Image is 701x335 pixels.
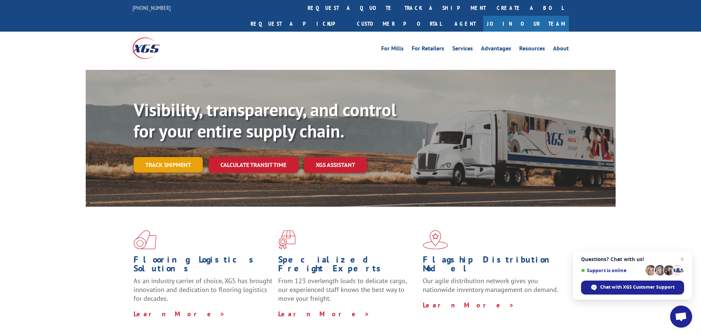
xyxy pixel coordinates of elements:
img: xgs-icon-total-supply-chain-intelligence-red [134,230,156,249]
a: About [553,46,569,54]
p: From 123 overlength loads to delicate cargo, our experienced staff knows the best way to move you... [278,277,417,309]
a: Calculate transit time [209,157,298,173]
a: Agent [447,16,483,32]
a: XGS ASSISTANT [304,157,367,173]
span: Support is online [581,268,643,273]
h1: Specialized Freight Experts [278,255,417,277]
a: Advantages [481,46,511,54]
a: Request a pickup [245,16,351,32]
span: Chat with XGS Customer Support [600,284,675,291]
a: For Mills [381,46,404,54]
h1: Flooring Logistics Solutions [134,255,273,277]
a: Learn More > [423,301,514,309]
span: Our agile distribution network gives you nationwide inventory management on demand. [423,277,558,294]
a: Open chat [670,306,692,328]
h1: Flagship Distribution Model [423,255,562,277]
a: [PHONE_NUMBER] [132,4,171,11]
a: Resources [519,46,545,54]
a: Customer Portal [351,16,447,32]
a: Learn More > [134,310,225,318]
a: Learn More > [278,310,370,318]
span: Questions? Chat with us! [581,256,684,262]
b: Visibility, transparency, and control for your entire supply chain. [134,98,396,142]
img: xgs-icon-flagship-distribution-model-red [423,230,448,249]
img: xgs-icon-focused-on-flooring-red [278,230,295,249]
a: Join Our Team [483,16,569,32]
a: Services [452,46,473,54]
a: Track shipment [134,157,203,172]
a: For Retailers [412,46,444,54]
span: Chat with XGS Customer Support [581,281,684,295]
span: As an industry carrier of choice, XGS has brought innovation and dedication to flooring logistics... [134,277,272,303]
